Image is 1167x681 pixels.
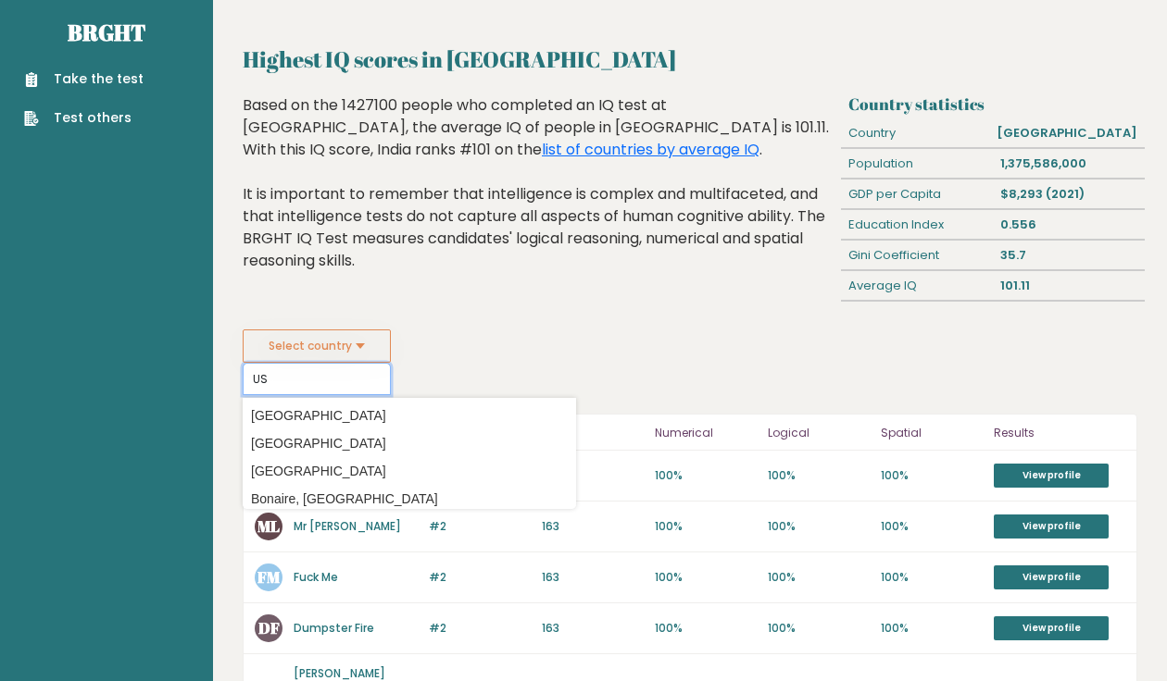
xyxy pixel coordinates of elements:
[429,518,531,535] p: #2
[994,422,1125,444] p: Results
[848,94,1137,114] h3: Country statistics
[993,149,1145,179] div: 1,375,586,000
[429,569,531,586] p: #2
[24,108,144,128] a: Test others
[768,620,870,637] p: 100%
[542,139,759,160] a: list of countries by average IQ
[993,271,1145,301] div: 101.11
[257,566,281,588] text: FM
[429,620,531,637] p: #2
[542,518,644,535] p: 163
[841,210,993,240] div: Education Index
[993,210,1145,240] div: 0.556
[243,43,1137,76] h2: Highest IQ scores in [GEOGRAPHIC_DATA]
[294,518,401,534] a: Mr [PERSON_NAME]
[243,363,391,395] input: Select your country
[990,118,1145,148] div: [GEOGRAPHIC_DATA]
[243,329,391,363] button: Select country
[247,486,571,513] option: Bonaire, [GEOGRAPHIC_DATA]
[68,18,145,47] a: Brght
[655,620,757,637] p: 100%
[542,467,644,484] p: 164
[994,514,1109,539] a: View profile
[24,69,144,89] a: Take the test
[841,149,993,179] div: Population
[655,569,757,586] p: 100%
[294,569,338,585] a: Fuck Me
[841,241,993,270] div: Gini Coefficient
[841,180,993,209] div: GDP per Capita
[768,518,870,535] p: 100%
[258,617,280,638] text: DF
[841,118,989,148] div: Country
[768,569,870,586] p: 100%
[993,241,1145,270] div: 35.7
[655,422,757,444] p: Numerical
[994,565,1109,589] a: View profile
[655,467,757,484] p: 100%
[247,402,571,429] option: [GEOGRAPHIC_DATA]
[881,620,983,637] p: 100%
[542,569,644,586] p: 163
[993,180,1145,209] div: $8,293 (2021)
[243,94,834,300] div: Based on the 1427100 people who completed an IQ test at [GEOGRAPHIC_DATA], the average IQ of peop...
[994,616,1109,640] a: View profile
[768,467,870,484] p: 100%
[655,518,757,535] p: 100%
[768,422,870,444] p: Logical
[841,271,993,301] div: Average IQ
[881,467,983,484] p: 100%
[881,518,983,535] p: 100%
[881,422,983,444] p: Spatial
[247,430,571,457] option: [GEOGRAPHIC_DATA]
[294,620,374,636] a: Dumpster Fire
[542,620,644,637] p: 163
[881,569,983,586] p: 100%
[247,458,571,485] option: [GEOGRAPHIC_DATA]
[257,515,280,537] text: ML
[542,422,644,444] p: IQ
[994,464,1109,488] a: View profile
